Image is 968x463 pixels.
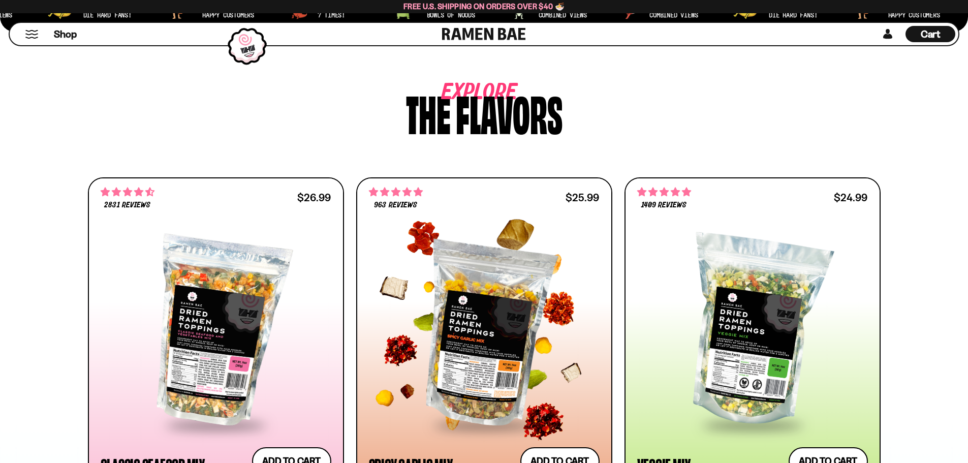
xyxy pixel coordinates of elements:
[54,27,77,41] span: Shop
[637,186,691,199] span: 4.76 stars
[641,201,686,209] span: 1409 reviews
[369,186,423,199] span: 4.75 stars
[834,193,867,202] div: $24.99
[456,88,563,136] div: flavors
[101,186,154,199] span: 4.68 stars
[905,23,955,45] div: Cart
[104,201,150,209] span: 2831 reviews
[297,193,331,202] div: $26.99
[25,30,39,39] button: Mobile Menu Trigger
[442,88,486,98] span: Explore
[403,2,565,11] span: Free U.S. Shipping on Orders over $40 🍜
[921,28,941,40] span: Cart
[406,88,451,136] div: The
[566,193,599,202] div: $25.99
[374,201,417,209] span: 963 reviews
[54,26,77,42] a: Shop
